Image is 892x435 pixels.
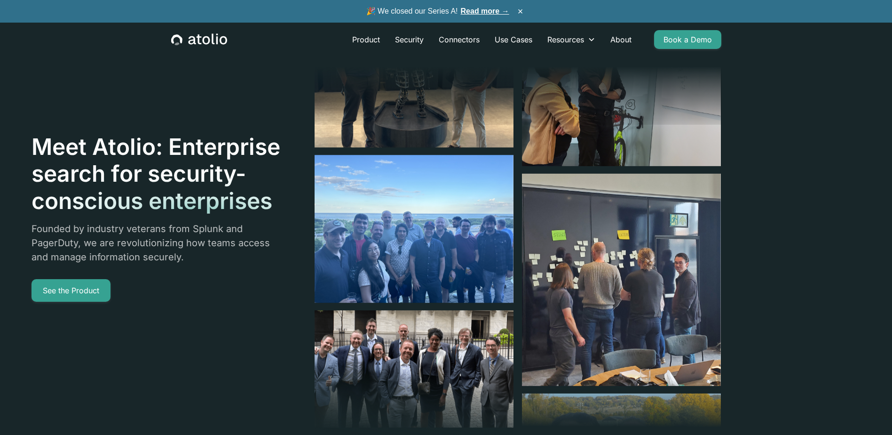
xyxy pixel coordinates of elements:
a: Product [345,30,387,49]
a: Read more → [461,7,509,15]
button: × [515,6,526,16]
a: Use Cases [487,30,540,49]
div: Resources [540,30,603,49]
a: home [171,33,227,46]
div: Resources [547,34,584,45]
img: image [315,155,513,303]
span: 🎉 We closed our Series A! [366,6,509,17]
img: image [522,174,721,386]
a: About [603,30,639,49]
a: Connectors [431,30,487,49]
p: Founded by industry veterans from Splunk and PagerDuty, we are revolutionizing how teams access a... [32,222,282,264]
a: Book a Demo [654,30,721,49]
a: Security [387,30,431,49]
a: See the Product [32,279,111,302]
h1: Meet Atolio: Enterprise search for security-conscious enterprises [32,133,282,215]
